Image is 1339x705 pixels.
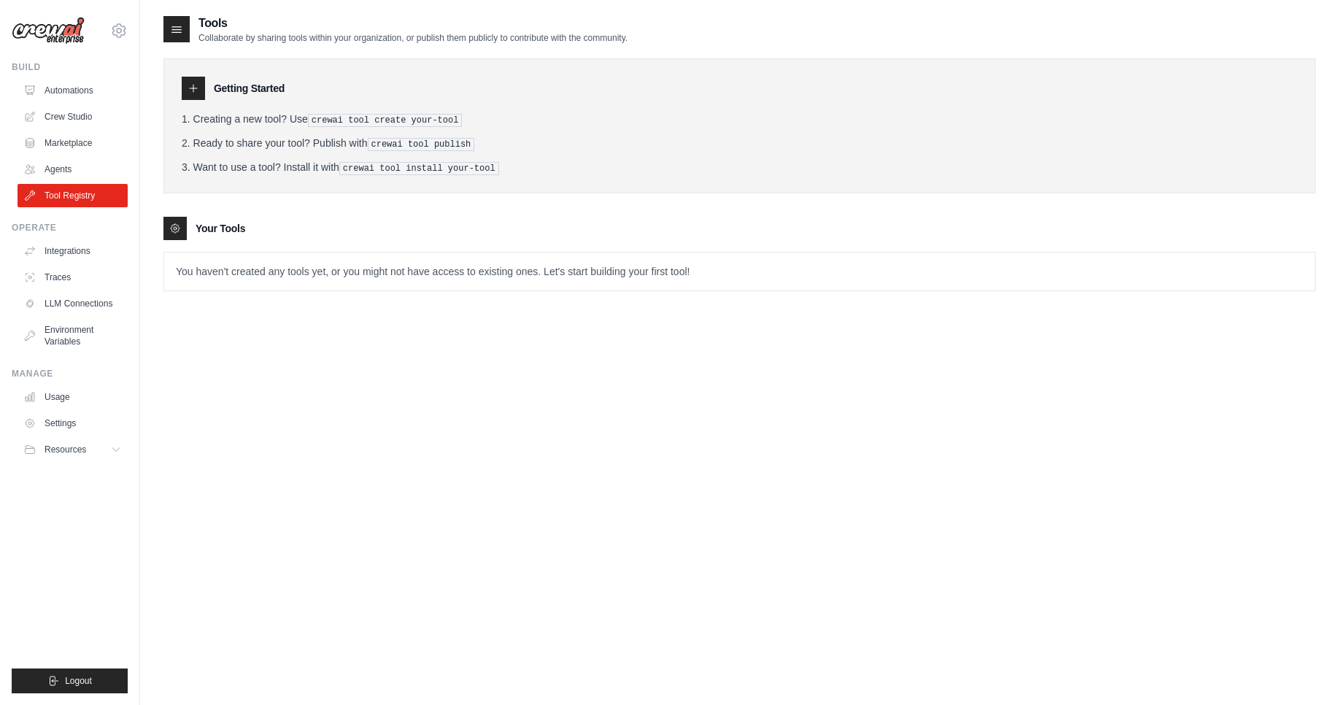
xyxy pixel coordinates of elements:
li: Ready to share your tool? Publish with [182,136,1297,151]
p: Collaborate by sharing tools within your organization, or publish them publicly to contribute wit... [198,32,628,44]
h3: Your Tools [196,221,245,236]
h2: Tools [198,15,628,32]
div: Build [12,61,128,73]
a: Usage [18,385,128,409]
h3: Getting Started [214,81,285,96]
button: Logout [12,669,128,693]
a: LLM Connections [18,292,128,315]
pre: crewai tool publish [368,138,475,151]
a: Traces [18,266,128,289]
span: Logout [65,675,92,687]
span: Resources [45,444,86,455]
div: Manage [12,368,128,380]
a: Agents [18,158,128,181]
li: Creating a new tool? Use [182,112,1297,127]
img: Logo [12,17,85,45]
a: Environment Variables [18,318,128,353]
a: Tool Registry [18,184,128,207]
button: Resources [18,438,128,461]
li: Want to use a tool? Install it with [182,160,1297,175]
pre: crewai tool install your-tool [339,162,499,175]
a: Automations [18,79,128,102]
a: Integrations [18,239,128,263]
p: You haven't created any tools yet, or you might not have access to existing ones. Let's start bui... [164,253,1315,290]
div: Operate [12,222,128,234]
a: Marketplace [18,131,128,155]
a: Settings [18,412,128,435]
a: Crew Studio [18,105,128,128]
pre: crewai tool create your-tool [308,114,463,127]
